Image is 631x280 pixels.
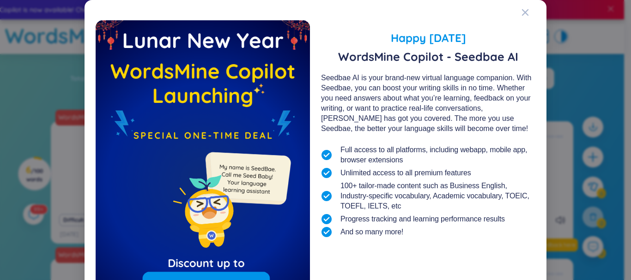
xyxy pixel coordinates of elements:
[340,181,535,211] span: 100+ tailor-made content such as Business English, Industry-specific vocabulary, Academic vocabul...
[340,214,505,224] span: Progress tracking and learning performance results
[321,50,535,64] span: WordsMine Copilot - Seedbae AI
[321,30,535,46] span: Happy [DATE]
[201,133,293,225] img: minionSeedbaeMessage.35ffe99e.png
[340,168,471,178] span: Unlimited access to all premium features
[321,73,535,134] div: Seedbae AI is your brand-new virtual language companion. With Seedbae, you can boost your writing...
[340,227,403,237] span: And so many more!
[169,163,239,261] img: minionSeedbaeSmile.22426523.png
[340,145,535,165] span: Full access to all platforms, including webapp, mobile app, browser extensions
